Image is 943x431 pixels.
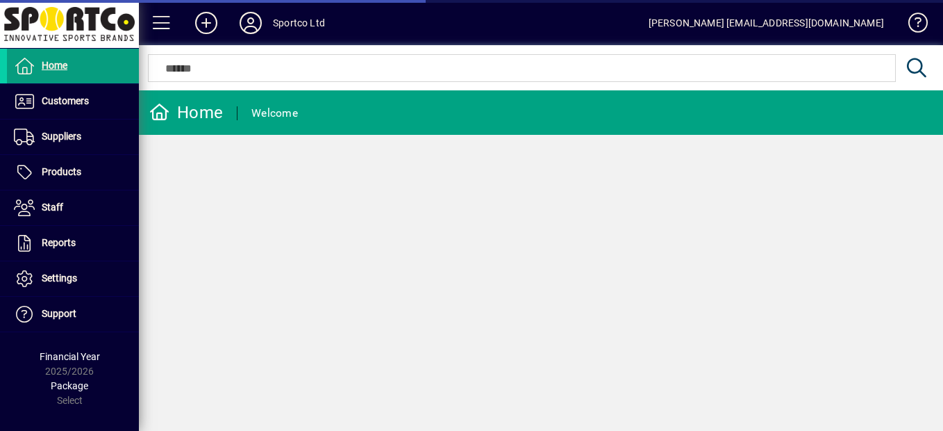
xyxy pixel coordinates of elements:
a: Suppliers [7,120,139,154]
button: Add [184,10,228,35]
span: Reports [42,237,76,248]
span: Settings [42,273,77,284]
span: Staff [42,202,63,213]
a: Reports [7,226,139,261]
a: Staff [7,190,139,225]
span: Products [42,166,81,177]
div: Home [149,101,223,124]
span: Suppliers [42,131,81,142]
div: Sportco Ltd [273,12,325,34]
a: Settings [7,261,139,296]
a: Customers [7,84,139,119]
span: Package [51,380,88,391]
a: Support [7,297,139,332]
span: Financial Year [40,351,100,362]
div: Welcome [251,102,298,124]
span: Home [42,60,67,71]
button: Profile [228,10,273,35]
a: Knowledge Base [898,3,926,48]
span: Support [42,308,76,319]
div: [PERSON_NAME] [EMAIL_ADDRESS][DOMAIN_NAME] [649,12,884,34]
a: Products [7,155,139,190]
span: Customers [42,95,89,106]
